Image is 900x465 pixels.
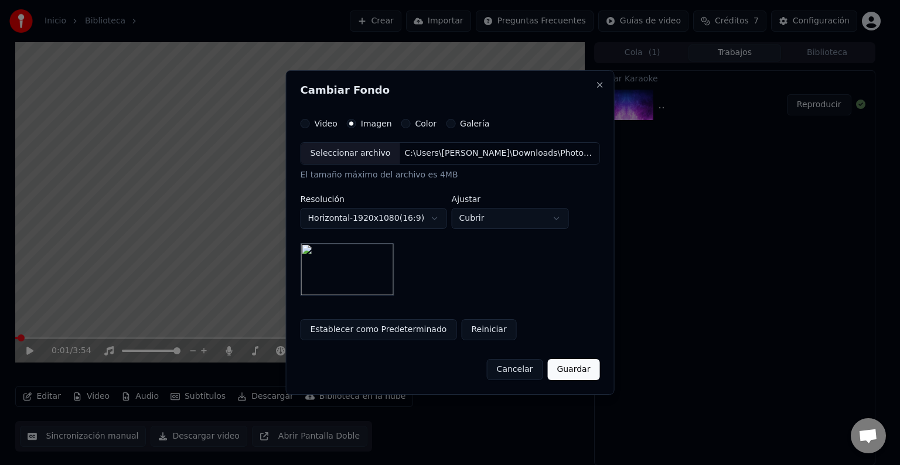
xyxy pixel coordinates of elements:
[301,143,400,164] div: Seleccionar archivo
[461,319,516,340] button: Reiniciar
[487,359,543,380] button: Cancelar
[460,119,489,128] label: Galería
[301,195,447,203] label: Resolución
[400,148,599,159] div: C:\Users\[PERSON_NAME]\Downloads\PhotoFaceSwap.jpg
[547,359,599,380] button: Guardar
[315,119,337,128] label: Video
[301,85,600,95] h2: Cambiar Fondo
[301,169,600,181] div: El tamaño máximo del archivo es 4MB
[415,119,437,128] label: Color
[452,195,569,203] label: Ajustar
[361,119,392,128] label: Imagen
[301,319,457,340] button: Establecer como Predeterminado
